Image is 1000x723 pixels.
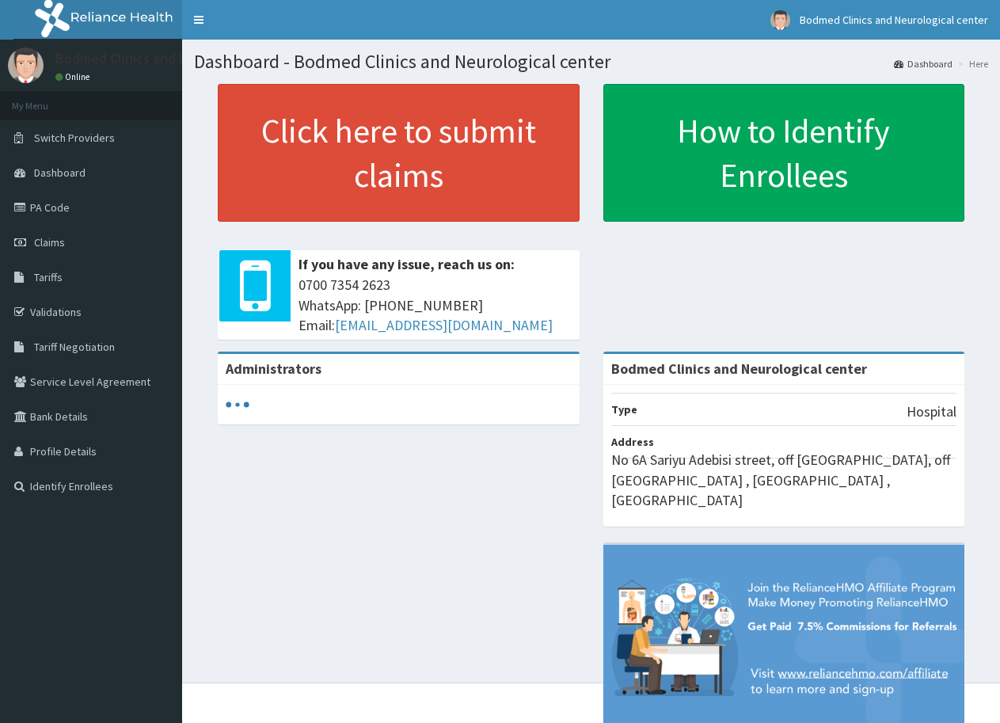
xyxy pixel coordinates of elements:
strong: Bodmed Clinics and Neurological center [611,360,867,378]
b: Type [611,402,637,417]
b: If you have any issue, reach us on: [298,255,515,273]
b: Address [611,435,654,449]
span: Tariffs [34,270,63,284]
span: Switch Providers [34,131,115,145]
a: Click here to submit claims [218,84,580,222]
span: Claims [34,235,65,249]
a: How to Identify Enrollees [603,84,965,222]
h1: Dashboard - Bodmed Clinics and Neurological center [194,51,988,72]
a: [EMAIL_ADDRESS][DOMAIN_NAME] [335,316,553,334]
p: Hospital [907,401,956,422]
span: Tariff Negotiation [34,340,115,354]
span: Dashboard [34,166,86,180]
b: Administrators [226,360,321,378]
svg: audio-loading [226,393,249,417]
img: User Image [770,10,790,30]
li: Here [954,57,988,70]
p: No 6A Sariyu Adebisi street, off [GEOGRAPHIC_DATA], off [GEOGRAPHIC_DATA] , [GEOGRAPHIC_DATA] , [... [611,450,957,511]
p: Bodmed Clinics and Neurological center [55,51,302,66]
img: User Image [8,48,44,83]
a: Dashboard [894,57,952,70]
a: Online [55,71,93,82]
span: Bodmed Clinics and Neurological center [800,13,988,27]
span: 0700 7354 2623 WhatsApp: [PHONE_NUMBER] Email: [298,275,572,336]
